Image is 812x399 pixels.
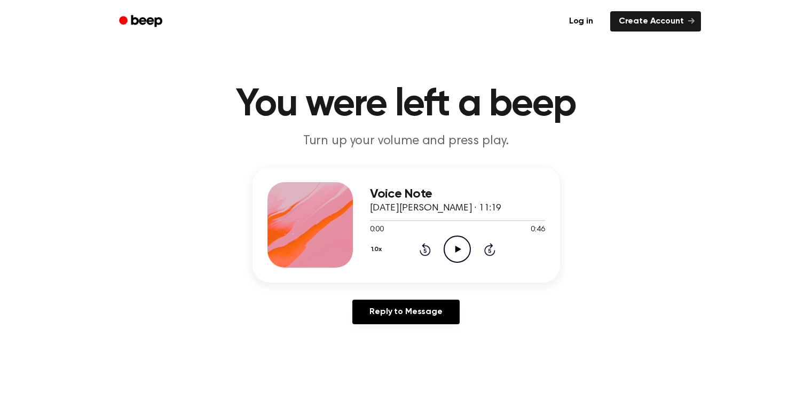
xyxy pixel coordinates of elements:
[201,132,611,150] p: Turn up your volume and press play.
[531,224,545,236] span: 0:46
[370,204,502,213] span: [DATE][PERSON_NAME] · 11:19
[610,11,701,32] a: Create Account
[370,240,386,259] button: 1.0x
[370,187,545,201] h3: Voice Note
[370,224,384,236] span: 0:00
[133,85,680,124] h1: You were left a beep
[112,11,172,32] a: Beep
[352,300,459,324] a: Reply to Message
[558,9,604,34] a: Log in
